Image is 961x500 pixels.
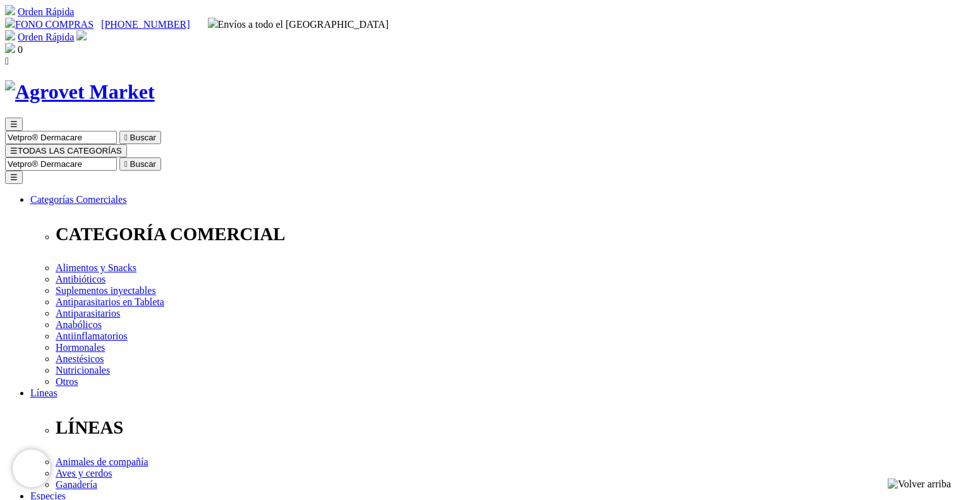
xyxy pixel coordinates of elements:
[18,6,74,17] a: Orden Rápida
[56,319,102,330] a: Anabólicos
[10,146,18,155] span: ☰
[56,353,104,364] a: Anestésicos
[5,30,15,40] img: shopping-cart.svg
[5,171,23,184] button: ☰
[130,133,156,142] span: Buscar
[56,342,105,353] a: Hormonales
[119,131,161,144] button:  Buscar
[5,157,117,171] input: Buscar
[18,44,23,55] span: 0
[56,376,78,387] a: Otros
[30,387,57,398] a: Líneas
[5,56,9,66] i: 
[18,32,74,42] a: Orden Rápida
[5,80,155,104] img: Agrovet Market
[56,308,120,319] a: Antiparasitarios
[13,449,51,487] iframe: Brevo live chat
[56,331,128,341] a: Antiinflamatorios
[56,285,156,296] a: Suplementos inyectables
[130,159,156,169] span: Buscar
[124,133,128,142] i: 
[5,118,23,131] button: ☰
[5,43,15,53] img: shopping-bag.svg
[101,19,190,30] a: [PHONE_NUMBER]
[56,468,112,479] a: Aves y cerdos
[124,159,128,169] i: 
[208,18,218,28] img: delivery-truck.svg
[208,19,389,30] span: Envíos a todo el [GEOGRAPHIC_DATA]
[10,119,18,129] span: ☰
[5,131,117,144] input: Buscar
[56,274,106,284] a: Antibióticos
[5,144,127,157] button: ☰TODAS LAS CATEGORÍAS
[56,456,148,467] a: Animales de compañía
[5,5,15,15] img: shopping-cart.svg
[119,157,161,171] button:  Buscar
[56,365,110,375] a: Nutricionales
[56,296,164,307] a: Antiparasitarios en Tableta
[56,262,136,273] a: Alimentos y Snacks
[888,479,951,490] img: Volver arriba
[76,32,87,42] a: Acceda a su cuenta de cliente
[5,19,94,30] a: FONO COMPRAS
[30,194,126,205] a: Categorías Comerciales
[5,18,15,28] img: phone.svg
[76,30,87,40] img: user.svg
[56,479,97,490] a: Ganadería
[56,224,956,245] p: CATEGORÍA COMERCIAL
[56,417,956,438] p: LÍNEAS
